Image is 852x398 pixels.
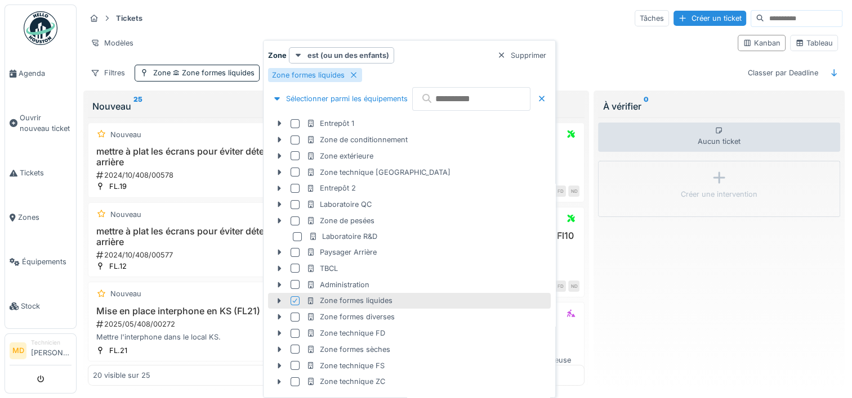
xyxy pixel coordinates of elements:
div: 2024/10/408/00578 [95,170,324,180]
span: Stock [21,301,72,311]
strong: Zone [268,50,287,61]
div: Zone formes liquides [306,295,392,306]
sup: 25 [133,99,142,113]
h3: mettre à plat les écrans pour éviter déterioration arrière [93,146,324,168]
div: Nouveau [110,209,141,220]
div: Supprimer [493,48,551,63]
h3: mettre à plat les écrans pour éviter déterioration arrière [93,226,324,247]
div: Aucun ticket [598,123,840,152]
div: À vérifier [603,99,835,113]
div: 20 visible sur 25 [93,370,150,381]
div: Zone de pesées [306,215,374,226]
img: Badge_color-CXgf-gQk.svg [24,11,57,45]
div: FL.19 [109,181,127,192]
span: Zones [18,212,72,223]
span: Ouvrir nouveau ticket [20,112,72,134]
div: FL.21 [109,345,127,356]
div: Technicien [31,338,72,347]
span: Tickets [20,168,72,178]
div: Créer une intervention [681,189,757,200]
div: Administration [306,279,369,290]
div: Zone extérieure [306,151,373,161]
span: Agenda [19,68,72,79]
div: Créer un ticket [673,11,746,26]
div: Zone formes liquides [272,70,345,80]
div: Classer par Deadline [743,65,823,81]
div: TBCL [306,263,338,274]
div: Zone formes sèches [306,344,390,355]
li: [PERSON_NAME] [31,338,72,363]
strong: est (ou un des enfants) [307,50,389,61]
div: Zone technique FS [306,360,385,371]
div: Sélectionner parmi les équipements [268,91,412,106]
div: 2025/05/408/00272 [95,319,324,329]
div: Paysager Arrière [306,247,377,257]
div: Nouveau [110,129,141,140]
strong: Tickets [111,13,147,24]
span: Équipements [22,256,72,267]
div: Laboratoire R&D [309,231,377,242]
div: Zone de conditionnement [306,134,408,145]
li: MD [10,342,26,359]
div: Mettre l'interphone dans le local KS. [93,332,324,342]
div: Zone [153,67,255,78]
div: Zone technique [GEOGRAPHIC_DATA] [306,167,450,178]
div: Zone technique ZC [306,376,385,387]
div: FL.12 [109,261,127,272]
span: Zone formes liquides [171,69,255,77]
div: Nouveau [110,288,141,299]
div: Filtres [86,65,130,81]
div: Entrepôt 1 [306,118,354,129]
div: ND [568,186,579,197]
sup: 0 [643,99,648,113]
div: FD [555,281,566,292]
div: Tableau [795,38,833,48]
h3: Mise en place interphone en KS (FL21) [93,306,324,316]
div: Nouveau [92,99,325,113]
div: 2024/10/408/00577 [95,250,324,260]
div: FD [555,186,566,197]
div: Zone formes diverses [306,311,395,322]
div: Laboratoire QC [306,199,372,210]
div: Entrepôt 2 [306,183,356,193]
div: ND [568,281,579,292]
div: Zone technique FD [306,328,385,338]
div: Modèles [86,35,139,51]
div: Kanban [743,38,780,48]
div: Tâches [635,10,669,26]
